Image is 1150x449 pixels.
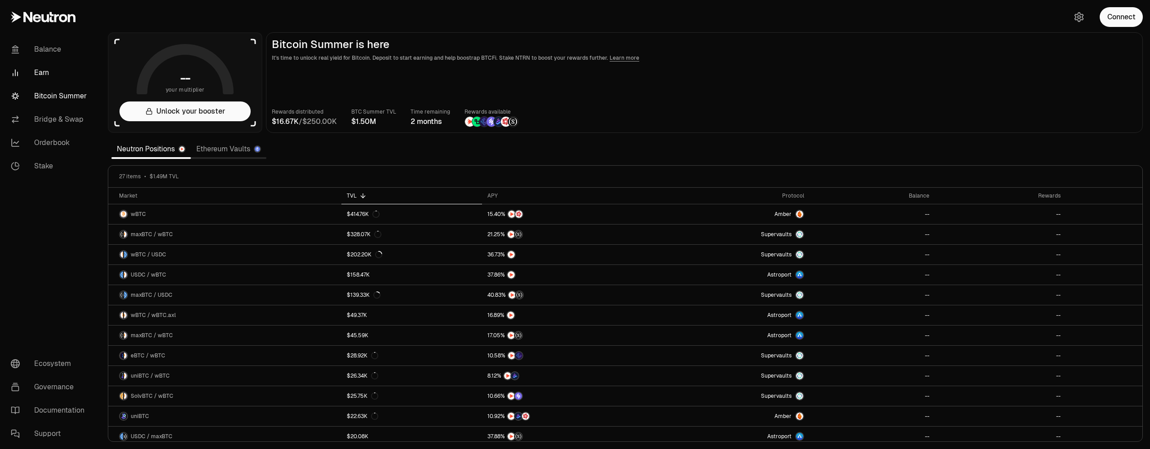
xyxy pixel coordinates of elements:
[108,427,341,446] a: USDC LogomaxBTC LogoUSDC / maxBTC
[472,117,482,127] img: Lombard Lux
[347,211,380,218] div: $414.76K
[347,413,378,420] div: $22.63K
[119,173,141,180] span: 27 items
[131,372,170,379] span: uniBTC / wBTC
[347,271,370,278] div: $158.47K
[482,265,646,285] a: NTRN
[4,131,97,154] a: Orderbook
[108,386,341,406] a: SolvBTC LogowBTC LogoSolvBTC / wBTC
[120,372,123,379] img: uniBTC Logo
[411,107,450,116] p: Time remaining
[487,311,640,320] button: NTRN
[465,117,475,127] img: NTRN
[809,346,935,365] a: --
[487,291,640,299] button: NTRNStructured Points
[646,427,809,446] a: Astroport
[124,271,127,278] img: wBTC Logo
[347,332,368,339] div: $45.59K
[487,412,640,421] button: NTRNBedrock DiamondsMars Fragments
[482,406,646,426] a: NTRNBedrock DiamondsMars Fragments
[347,352,378,359] div: $28.92K
[120,312,123,319] img: wBTC Logo
[796,392,803,400] img: Supervaults
[796,251,803,258] img: Supervaults
[341,406,482,426] a: $22.63K
[940,192,1061,199] div: Rewards
[767,332,792,339] span: Astroport
[507,312,514,319] img: NTRN
[179,146,185,152] img: Neutron Logo
[494,117,504,127] img: Bedrock Diamonds
[108,224,341,244] a: maxBTC LogowBTC LogomaxBTC / wBTC
[487,270,640,279] button: NTRN
[646,406,809,426] a: AmberAmber
[4,399,97,422] a: Documentation
[272,107,337,116] p: Rewards distributed
[508,231,515,238] img: NTRN
[120,352,123,359] img: eBTC Logo
[124,392,127,400] img: wBTC Logo
[341,285,482,305] a: $139.33K
[347,251,382,258] div: $202.20K
[482,305,646,325] a: NTRN
[646,326,809,345] a: Astroport
[150,173,179,180] span: $1.49M TVL
[131,332,173,339] span: maxBTC / wBTC
[124,352,127,359] img: wBTC Logo
[131,352,165,359] span: eBTC / wBTC
[935,245,1066,264] a: --
[119,101,251,121] button: Unlock your booster
[464,107,518,116] p: Rewards available
[108,406,341,426] a: uniBTC LogouniBTC
[809,265,935,285] a: --
[508,117,518,127] img: Structured Points
[120,433,123,440] img: USDC Logo
[935,305,1066,325] a: --
[935,386,1066,406] a: --
[935,366,1066,386] a: --
[809,204,935,224] a: --
[108,305,341,325] a: wBTC LogowBTC.axl LogowBTC / wBTC.axl
[341,245,482,264] a: $202.20K
[120,413,127,420] img: uniBTC Logo
[341,386,482,406] a: $25.75K
[504,372,511,379] img: NTRN
[774,413,792,420] span: Amber
[508,433,515,440] img: NTRN
[482,285,646,305] a: NTRNStructured Points
[124,433,127,440] img: maxBTC Logo
[272,38,1137,51] h2: Bitcoin Summer is here
[761,251,792,258] span: Supervaults
[131,271,166,278] span: USDC / wBTC
[767,312,792,319] span: Astroport
[487,210,640,219] button: NTRNMars Fragments
[119,192,336,199] div: Market
[487,351,640,360] button: NTRNEtherFi Points
[515,332,522,339] img: Structured Points
[935,224,1066,244] a: --
[515,433,522,440] img: Structured Points
[482,224,646,244] a: NTRNStructured Points
[815,192,929,199] div: Balance
[761,291,792,299] span: Supervaults
[108,285,341,305] a: maxBTC LogoUSDC LogomaxBTC / USDC
[131,312,176,319] span: wBTC / wBTC.axl
[1100,7,1143,27] button: Connect
[4,422,97,445] a: Support
[646,224,809,244] a: SupervaultsSupervaults
[809,326,935,345] a: --
[131,211,146,218] span: wBTC
[4,352,97,375] a: Ecosystem
[108,204,341,224] a: wBTC LogowBTC
[767,271,792,278] span: Astroport
[4,108,97,131] a: Bridge & Swap
[108,366,341,386] a: uniBTC LogowBTC LogouniBTC / wBTC
[646,366,809,386] a: SupervaultsSupervaults
[516,291,523,299] img: Structured Points
[479,117,489,127] img: EtherFi Points
[487,192,640,199] div: APY
[124,312,127,319] img: wBTC.axl Logo
[487,250,640,259] button: NTRN
[120,251,123,258] img: wBTC Logo
[482,386,646,406] a: NTRNSolv Points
